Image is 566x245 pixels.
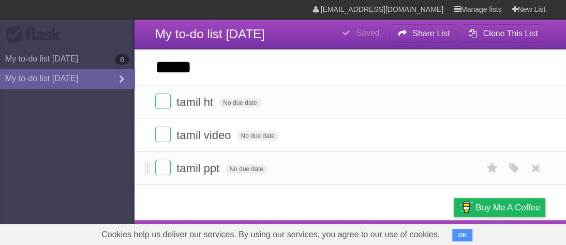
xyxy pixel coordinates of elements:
[459,198,473,216] img: Buy me a coffee
[176,129,233,142] span: tamil video
[350,223,392,242] a: Developers
[454,198,545,217] a: Buy me a coffee
[390,24,458,43] button: Share List
[225,164,267,174] span: No due date
[155,94,171,109] label: Done
[236,131,278,141] span: No due date
[460,24,545,43] button: Clone This List
[176,162,222,175] span: tamil ppt
[155,127,171,142] label: Done
[316,223,338,242] a: About
[155,160,171,175] label: Done
[483,29,538,38] b: Clone This List
[475,198,540,217] span: Buy me a coffee
[219,98,261,108] span: No due date
[480,223,545,242] a: Suggest a feature
[91,224,450,245] span: Cookies help us deliver our services. By using our services, you agree to our use of cookies.
[482,160,502,177] label: Star task
[176,96,216,109] span: tamil ht
[356,28,379,37] b: Saved
[412,29,450,38] b: Share List
[5,25,67,44] div: Flask
[452,229,472,241] button: OK
[155,27,265,41] span: My to-do list [DATE]
[405,223,428,242] a: Terms
[115,54,129,65] b: 6
[440,223,467,242] a: Privacy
